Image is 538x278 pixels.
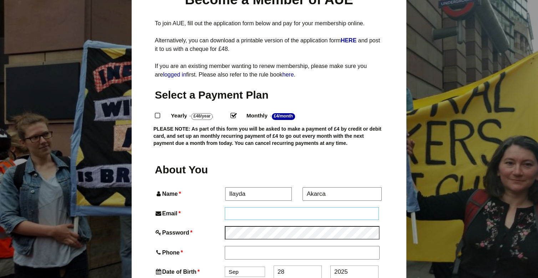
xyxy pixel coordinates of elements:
input: First [225,187,292,201]
label: Password [155,228,223,237]
a: here [283,72,294,78]
input: Last [303,187,382,201]
label: Date of Birth [155,267,223,277]
label: Monthly - . [240,111,313,121]
label: Email [155,209,223,218]
p: To join AUE, fill out the application form below and pay for your membership online. [155,19,383,28]
label: Yearly - . [164,111,230,121]
h2: About You [155,163,223,177]
strong: HERE [341,37,356,43]
p: Alternatively, you can download a printable version of the application form and post it to us wit... [155,36,383,53]
label: Phone [155,248,223,257]
a: HERE [341,37,358,43]
strong: £4/Month [272,113,295,120]
span: Select a Payment Plan [155,89,269,101]
strong: £48/Year [191,113,213,120]
p: If you are an existing member wanting to renew membership, please make sure you are first. Please... [155,62,383,79]
a: logged in [163,72,186,78]
label: Name [155,189,224,199]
